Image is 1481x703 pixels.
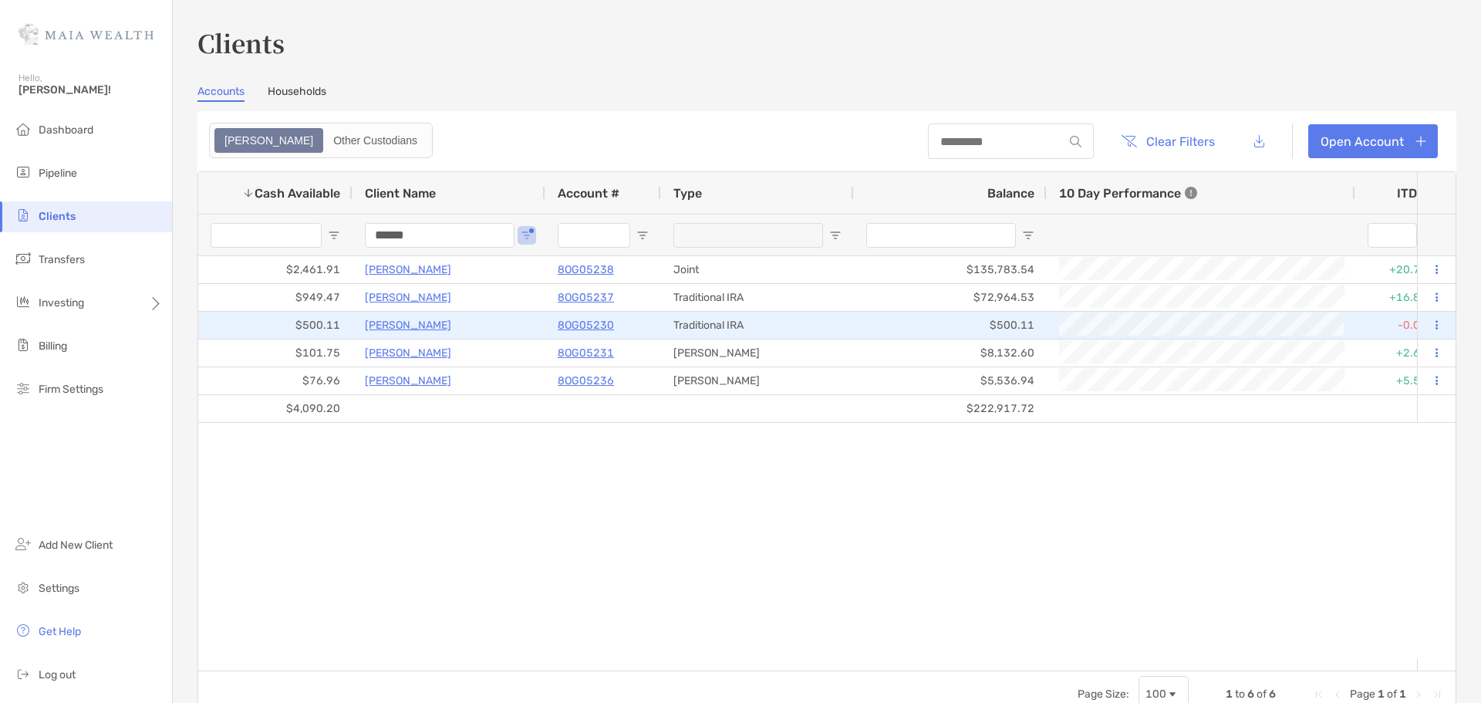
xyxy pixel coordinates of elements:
[1378,688,1385,701] span: 1
[14,292,32,311] img: investing icon
[1331,688,1344,701] div: Previous Page
[558,371,614,390] a: 8OG05236
[1313,688,1325,701] div: First Page
[1399,688,1406,701] span: 1
[1355,256,1448,283] div: +20.75%
[328,229,340,242] button: Open Filter Menu
[14,535,32,553] img: add_new_client icon
[198,284,353,311] div: $949.47
[1387,688,1397,701] span: of
[14,578,32,597] img: settings icon
[365,260,451,279] a: [PERSON_NAME]
[39,296,84,309] span: Investing
[365,223,514,248] input: Client Name Filter Input
[1355,340,1448,367] div: +2.62%
[14,206,32,225] img: clients icon
[558,316,614,335] a: 8OG05230
[661,312,854,339] div: Traditional IRA
[1070,136,1081,147] img: input icon
[19,6,153,62] img: Zoe Logo
[1235,688,1245,701] span: to
[216,130,322,151] div: Zoe
[1355,284,1448,311] div: +16.85%
[1355,312,1448,339] div: -0.01%
[661,340,854,367] div: [PERSON_NAME]
[14,249,32,268] img: transfers icon
[198,395,353,422] div: $4,090.20
[558,343,614,363] a: 8OG05231
[211,223,322,248] input: Cash Available Filter Input
[1269,688,1276,701] span: 6
[854,367,1047,394] div: $5,536.94
[1397,186,1435,201] div: ITD
[14,163,32,181] img: pipeline icon
[1059,172,1197,214] div: 10 Day Performance
[558,260,614,279] a: 8OG05238
[558,288,614,307] a: 8OG05237
[39,625,81,638] span: Get Help
[198,367,353,394] div: $76.96
[854,395,1047,422] div: $222,917.72
[39,539,113,552] span: Add New Client
[19,83,163,96] span: [PERSON_NAME]!
[39,210,76,223] span: Clients
[1145,688,1166,701] div: 100
[39,253,85,266] span: Transfers
[1412,688,1425,701] div: Next Page
[14,621,32,640] img: get-help icon
[854,340,1047,367] div: $8,132.60
[14,336,32,354] img: billing icon
[39,668,76,681] span: Log out
[1247,688,1254,701] span: 6
[198,256,353,283] div: $2,461.91
[829,229,842,242] button: Open Filter Menu
[661,256,854,283] div: Joint
[1078,688,1129,701] div: Page Size:
[1022,229,1034,242] button: Open Filter Menu
[854,256,1047,283] div: $135,783.54
[365,343,451,363] a: [PERSON_NAME]
[1368,223,1417,248] input: ITD Filter Input
[198,340,353,367] div: $101.75
[1257,688,1267,701] span: of
[365,288,451,307] a: [PERSON_NAME]
[197,85,245,102] a: Accounts
[854,284,1047,311] div: $72,964.53
[1308,124,1438,158] a: Open Account
[636,229,649,242] button: Open Filter Menu
[661,367,854,394] div: [PERSON_NAME]
[39,383,103,396] span: Firm Settings
[39,582,79,595] span: Settings
[1355,367,1448,394] div: +5.52%
[365,186,436,201] span: Client Name
[1431,688,1443,701] div: Last Page
[558,223,630,248] input: Account # Filter Input
[209,123,433,158] div: segmented control
[39,123,93,137] span: Dashboard
[325,130,426,151] div: Other Custodians
[521,229,533,242] button: Open Filter Menu
[673,186,702,201] span: Type
[39,340,67,353] span: Billing
[558,186,619,201] span: Account #
[365,316,451,335] a: [PERSON_NAME]
[255,186,340,201] span: Cash Available
[1226,688,1233,701] span: 1
[1350,688,1375,701] span: Page
[365,371,451,390] a: [PERSON_NAME]
[854,312,1047,339] div: $500.11
[866,223,1016,248] input: Balance Filter Input
[14,664,32,683] img: logout icon
[197,25,1456,60] h3: Clients
[268,85,326,102] a: Households
[39,167,77,180] span: Pipeline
